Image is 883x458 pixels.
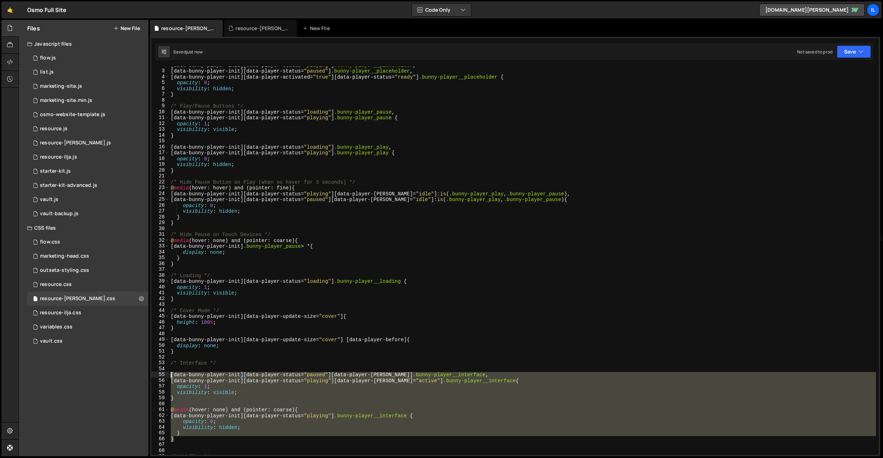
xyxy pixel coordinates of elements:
[151,185,169,191] div: 23
[151,214,169,220] div: 28
[151,389,169,395] div: 58
[151,103,169,109] div: 9
[40,69,54,75] div: list.js
[151,226,169,232] div: 30
[151,80,169,86] div: 5
[40,168,71,174] div: starter-kit.js
[40,97,92,104] div: marketing-site.min.js
[27,24,40,32] h2: Files
[151,208,169,214] div: 27
[27,292,148,306] div: 10598/27702.css
[867,4,879,16] a: Il
[151,273,169,279] div: 38
[151,255,169,261] div: 35
[27,249,148,263] div: 10598/28175.css
[27,334,148,348] div: 10598/25099.css
[151,86,169,92] div: 6
[151,278,169,284] div: 39
[235,25,288,32] div: resource-[PERSON_NAME].js
[151,121,169,127] div: 12
[151,68,169,74] div: 3
[837,45,871,58] button: Save
[151,401,169,407] div: 60
[151,413,169,419] div: 62
[151,296,169,302] div: 42
[1,1,19,18] a: 🤙
[40,83,82,90] div: marketing-site.js
[151,132,169,138] div: 14
[151,418,169,424] div: 63
[27,178,148,193] div: 10598/44726.js
[27,122,148,136] div: 10598/27705.js
[151,308,169,314] div: 44
[151,325,169,331] div: 47
[151,378,169,384] div: 56
[303,25,332,32] div: New File
[151,220,169,226] div: 29
[27,51,148,65] div: 10598/27344.js
[151,395,169,401] div: 59
[27,263,148,277] div: 10598/27499.css
[151,150,169,156] div: 17
[186,49,203,55] div: just now
[27,320,148,334] div: 10598/27496.css
[151,290,169,296] div: 41
[151,91,169,97] div: 7
[151,179,169,185] div: 22
[151,448,169,454] div: 68
[151,331,169,337] div: 48
[151,173,169,179] div: 21
[19,37,148,51] div: Javascript files
[113,25,140,31] button: New File
[759,4,865,16] a: [DOMAIN_NAME][PERSON_NAME]
[40,253,89,259] div: marketing-head.css
[40,182,97,189] div: starter-kit-advanced.js
[40,211,78,217] div: vault-backup.js
[40,267,89,274] div: outseta-styling.css
[151,191,169,197] div: 24
[412,4,471,16] button: Code Only
[151,115,169,121] div: 11
[40,140,111,146] div: resource-[PERSON_NAME].js
[151,156,169,162] div: 18
[40,154,77,160] div: resource-ilja.js
[151,348,169,354] div: 51
[151,302,169,308] div: 43
[151,319,169,325] div: 46
[27,93,148,108] div: 10598/28787.js
[19,221,148,235] div: CSS files
[27,79,148,93] div: 10598/28174.js
[151,144,169,150] div: 16
[151,337,169,343] div: 49
[151,343,169,349] div: 50
[27,235,148,249] div: 10598/27345.css
[173,49,203,55] div: Saved
[151,109,169,115] div: 10
[151,354,169,360] div: 52
[151,424,169,430] div: 64
[27,207,148,221] div: 10598/25101.js
[151,313,169,319] div: 45
[151,372,169,378] div: 55
[151,138,169,144] div: 15
[151,196,169,202] div: 25
[27,277,148,292] div: 10598/27699.css
[151,126,169,132] div: 13
[27,108,148,122] div: 10598/29018.js
[27,306,148,320] div: 10598/27703.css
[40,196,58,203] div: vault.js
[151,161,169,167] div: 19
[797,49,832,55] div: Not saved to prod
[151,407,169,413] div: 61
[40,239,60,245] div: flow.css
[151,74,169,80] div: 4
[151,261,169,267] div: 36
[27,150,148,164] div: 10598/27700.js
[40,310,81,316] div: resource-ilja.css
[151,231,169,237] div: 31
[40,296,115,302] div: resource-[PERSON_NAME].css
[151,267,169,273] div: 37
[27,193,148,207] div: 10598/24130.js
[151,442,169,448] div: 67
